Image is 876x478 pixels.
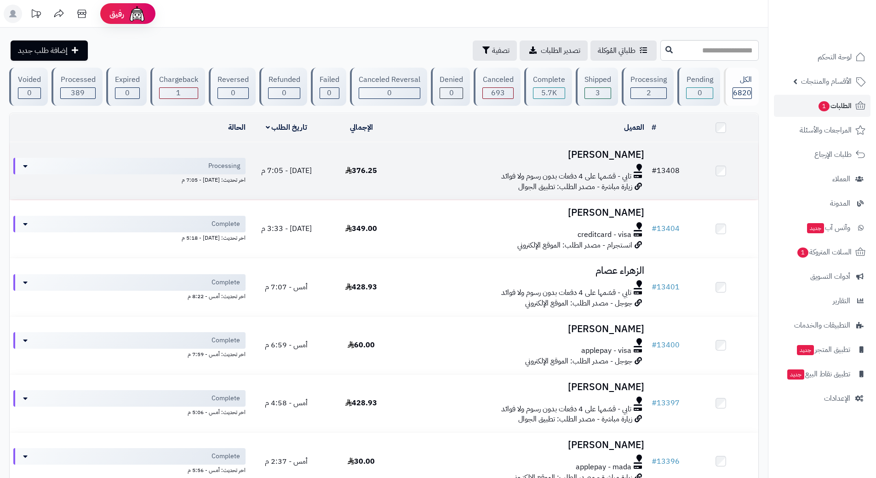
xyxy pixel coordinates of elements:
div: 0 [440,88,463,98]
span: 0 [282,87,286,98]
div: 0 [218,88,248,98]
span: 349.00 [345,223,377,234]
a: التقارير [774,290,870,312]
a: تاريخ الطلب [266,122,308,133]
span: التقارير [833,294,850,307]
span: 0 [125,87,130,98]
a: الكل6820 [722,68,761,106]
span: 428.93 [345,282,377,293]
span: أمس - 2:37 م [265,456,308,467]
span: Complete [212,278,240,287]
span: طلباتي المُوكلة [598,45,636,56]
img: logo-2.png [813,25,867,44]
div: Canceled [482,75,513,85]
a: Denied 0 [429,68,472,106]
span: # [652,165,657,176]
span: # [652,282,657,293]
a: Failed 0 [309,68,348,106]
span: 0 [27,87,32,98]
span: المدونة [830,197,850,210]
span: رفيق [109,8,124,19]
a: # [652,122,656,133]
span: جديد [787,369,804,380]
span: # [652,397,657,409]
a: Complete 5.7K [522,68,574,106]
a: #13397 [652,397,680,409]
a: الحالة [228,122,246,133]
div: 0 [320,88,339,98]
span: تطبيق نقاط البيع [786,368,850,380]
span: جديد [807,223,824,233]
span: 376.25 [345,165,377,176]
div: 0 [269,88,299,98]
a: Voided 0 [7,68,50,106]
a: طلبات الإرجاع [774,144,870,166]
span: 0 [698,87,702,98]
span: تابي - قسّمها على 4 دفعات بدون رسوم ولا فوائد [501,404,631,415]
div: Shipped [584,75,611,85]
span: 1 [176,87,181,98]
div: اخر تحديث: أمس - 7:59 م [13,349,246,358]
span: لوحة التحكم [818,51,852,63]
span: 1 [819,101,830,111]
span: 3 [595,87,600,98]
span: 0 [231,87,235,98]
div: 0 [18,88,40,98]
span: [DATE] - 3:33 م [261,223,312,234]
span: انستجرام - مصدر الطلب: الموقع الإلكتروني [517,240,632,251]
a: العميل [624,122,644,133]
h3: [PERSON_NAME] [402,150,644,160]
div: Failed [320,75,339,85]
a: #13404 [652,223,680,234]
a: Processing 2 [620,68,676,106]
span: 693 [491,87,505,98]
div: 2 [631,88,666,98]
span: 0 [387,87,392,98]
span: Complete [212,394,240,403]
span: Complete [212,219,240,229]
a: تطبيق المتجرجديد [774,339,870,361]
div: اخر تحديث: [DATE] - 7:05 م [13,174,246,184]
div: Refunded [268,75,300,85]
h3: الزهراء عصام [402,265,644,276]
div: 389 [61,88,95,98]
div: 3 [585,88,611,98]
a: Chargeback 1 [149,68,207,106]
div: اخر تحديث: أمس - 5:56 م [13,465,246,474]
div: Voided [18,75,41,85]
h3: [PERSON_NAME] [402,207,644,218]
div: Chargeback [159,75,198,85]
div: Denied [440,75,463,85]
span: 5.7K [541,87,557,98]
a: الإجمالي [350,122,373,133]
div: اخر تحديث: أمس - 5:06 م [13,407,246,416]
div: Expired [115,75,140,85]
div: Reversed [218,75,249,85]
span: تابي - قسّمها على 4 دفعات بدون رسوم ولا فوائد [501,288,631,298]
span: أمس - 4:58 م [265,397,308,409]
button: تصفية [473,40,517,61]
a: Shipped 3 [574,68,620,106]
span: 428.93 [345,397,377,409]
a: السلات المتروكة1 [774,241,870,263]
a: Reversed 0 [207,68,258,106]
span: أمس - 6:59 م [265,340,308,351]
a: المراجعات والأسئلة [774,119,870,141]
div: 0 [359,88,420,98]
span: تطبيق المتجر [796,343,850,356]
span: وآتس آب [806,221,850,234]
span: Complete [212,452,240,461]
span: تصفية [492,45,510,56]
a: #13396 [652,456,680,467]
a: المدونة [774,192,870,214]
a: الإعدادات [774,387,870,409]
a: تطبيق نقاط البيعجديد [774,363,870,385]
span: العملاء [832,173,850,185]
h3: [PERSON_NAME] [402,324,644,334]
span: أمس - 7:07 م [265,282,308,293]
a: تصدير الطلبات [520,40,588,61]
h3: [PERSON_NAME] [402,382,644,392]
span: زيارة مباشرة - مصدر الطلب: تطبيق الجوال [518,181,632,192]
a: طلباتي المُوكلة [590,40,657,61]
span: الطلبات [818,99,852,112]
